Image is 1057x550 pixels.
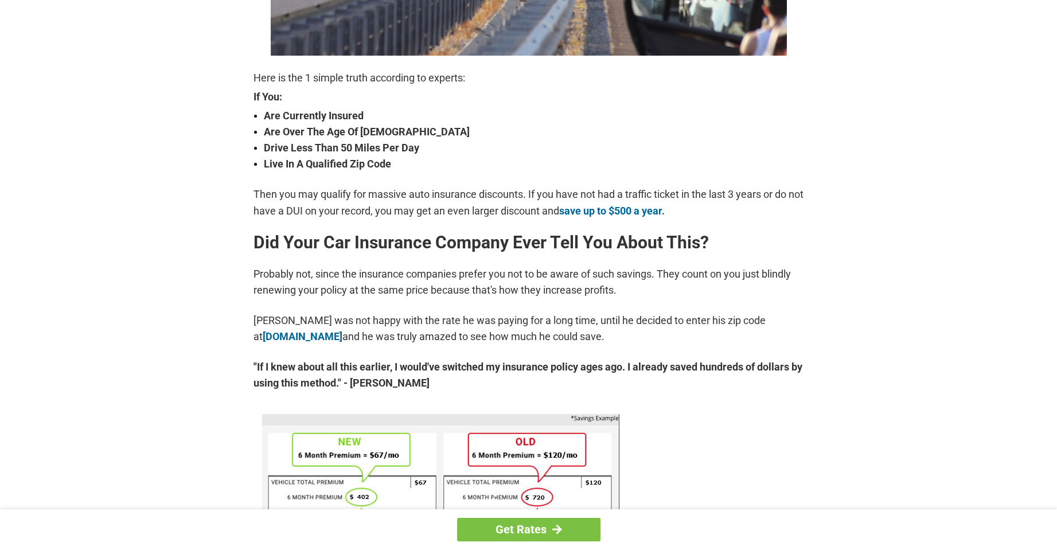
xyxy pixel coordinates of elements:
[559,205,665,217] a: save up to $500 a year.
[264,140,804,156] strong: Drive Less Than 50 Miles Per Day
[457,518,600,541] a: Get Rates
[263,330,342,342] a: [DOMAIN_NAME]
[253,313,804,345] p: [PERSON_NAME] was not happy with the rate he was paying for a long time, until he decided to ente...
[264,156,804,172] strong: Live In A Qualified Zip Code
[264,124,804,140] strong: Are Over The Age Of [DEMOGRAPHIC_DATA]
[253,92,804,102] strong: If You:
[253,186,804,219] p: Then you may qualify for massive auto insurance discounts. If you have not had a traffic ticket i...
[253,266,804,298] p: Probably not, since the insurance companies prefer you not to be aware of such savings. They coun...
[253,359,804,391] strong: "If I knew about all this earlier, I would've switched my insurance policy ages ago. I already sa...
[253,233,804,252] h2: Did Your Car Insurance Company Ever Tell You About This?
[253,70,804,86] p: Here is the 1 simple truth according to experts:
[264,108,804,124] strong: Are Currently Insured
[262,414,619,550] img: savings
